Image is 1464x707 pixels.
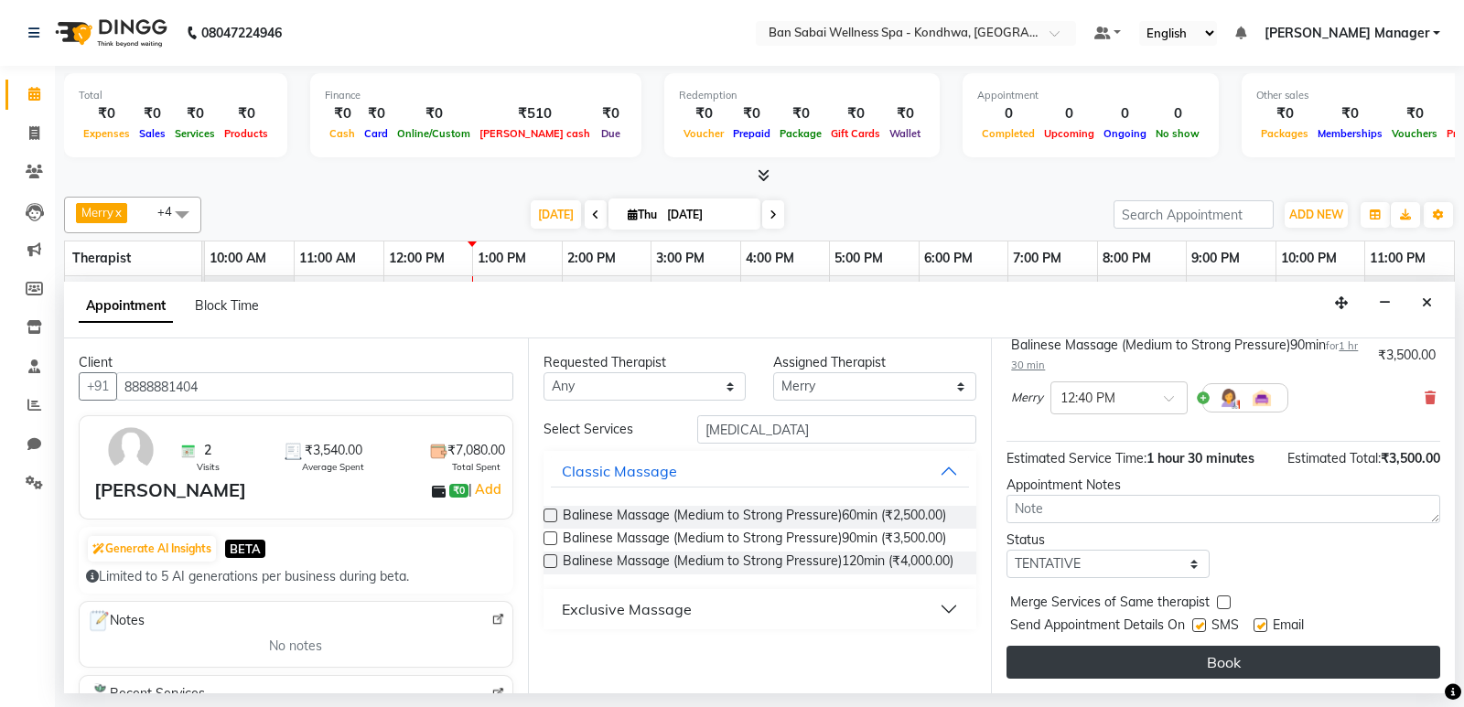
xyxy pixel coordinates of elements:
a: 10:00 PM [1276,245,1341,272]
span: Memberships [1313,127,1387,140]
b: 08047224946 [201,7,282,59]
div: ₹0 [595,103,627,124]
div: Exclusive Massage [562,598,692,620]
span: Sales [135,127,170,140]
span: Online/Custom [393,127,475,140]
input: Search by Name/Mobile/Email/Code [116,372,513,401]
img: avatar [104,423,157,477]
div: ₹0 [728,103,775,124]
a: 9:00 PM [1187,245,1244,272]
a: 8:00 PM [1098,245,1156,272]
div: ₹0 [135,103,170,124]
span: Total Spent [452,460,501,474]
div: Finance [325,88,627,103]
div: [PERSON_NAME] [94,477,246,504]
a: 4:00 PM [741,245,799,272]
div: Appointment Notes [1006,476,1440,495]
div: 0 [977,103,1039,124]
a: x [113,205,122,220]
div: ₹0 [1387,103,1442,124]
span: Therapist [72,250,131,266]
div: ₹0 [1256,103,1313,124]
span: Due [597,127,625,140]
span: [PERSON_NAME] Manager [1265,24,1429,43]
img: logo [47,7,172,59]
span: Send Appointment Details On [1010,616,1185,638]
span: | [468,478,504,500]
span: Average Spent [302,460,364,474]
div: Limited to 5 AI generations per business during beta. [86,567,506,586]
span: Balinese Massage (Medium to Strong Pressure)120min (₹4,000.00) [563,552,953,574]
button: Book [1006,646,1440,679]
span: No show [1151,127,1204,140]
div: ₹0 [1313,103,1387,124]
div: Redemption [679,88,925,103]
span: Block Time [195,297,259,314]
div: ₹3,500.00 [1378,346,1436,365]
a: 11:00 AM [295,245,361,272]
div: Assigned Therapist [773,353,976,372]
span: Prepaid [728,127,775,140]
a: Add [472,478,504,500]
button: Close [1414,289,1440,317]
div: ₹0 [360,103,393,124]
span: Visits [197,460,220,474]
div: ₹0 [826,103,885,124]
span: Merry [81,205,113,220]
div: 0 [1039,103,1099,124]
a: 2:00 PM [563,245,620,272]
a: 6:00 PM [920,245,977,272]
span: Wallet [885,127,925,140]
div: 0 [1151,103,1204,124]
div: Classic Massage [562,460,677,482]
span: Balinese Massage (Medium to Strong Pressure)90min (₹3,500.00) [563,529,946,552]
span: Recent Services [87,683,205,705]
div: ₹0 [170,103,220,124]
div: ₹0 [775,103,826,124]
span: Products [220,127,273,140]
span: 1 hour 30 minutes [1146,450,1254,466]
a: 12:00 PM [384,245,449,272]
span: Appointment [79,290,173,323]
button: Exclusive Massage [551,593,970,626]
div: ₹510 [475,103,595,124]
div: Appointment [977,88,1204,103]
div: ₹0 [325,103,360,124]
span: [DATE] [531,200,581,229]
span: Merry [1011,389,1043,407]
span: Services [170,127,220,140]
span: +4 [157,204,186,219]
a: 11:00 PM [1365,245,1430,272]
span: ₹7,080.00 [447,441,505,460]
div: Select Services [530,420,684,439]
span: ₹0 [449,484,468,498]
a: 5:00 PM [830,245,888,272]
span: Cash [325,127,360,140]
div: ₹0 [885,103,925,124]
a: 7:00 PM [1008,245,1066,272]
span: ₹3,540.00 [305,441,362,460]
span: Balinese Massage (Medium to Strong Pressure)60min (₹2,500.00) [563,506,946,529]
span: Upcoming [1039,127,1099,140]
div: Status [1006,530,1210,550]
a: 1:00 PM [473,245,531,272]
span: Expenses [79,127,135,140]
span: BETA [225,540,265,557]
span: Package [775,127,826,140]
span: No notes [269,637,322,656]
span: Ongoing [1099,127,1151,140]
button: Generate AI Insights [88,536,216,562]
button: ADD NEW [1285,202,1348,228]
img: Interior.png [1251,387,1273,409]
div: Requested Therapist [544,353,747,372]
span: Thu [623,208,662,221]
span: ADD NEW [1289,208,1343,221]
span: 2 [204,441,211,460]
span: Voucher [679,127,728,140]
button: Classic Massage [551,455,970,487]
div: 0 [1099,103,1151,124]
span: Card [360,127,393,140]
span: Completed [977,127,1039,140]
span: [PERSON_NAME] cash [475,127,595,140]
span: Estimated Service Time: [1006,450,1146,466]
